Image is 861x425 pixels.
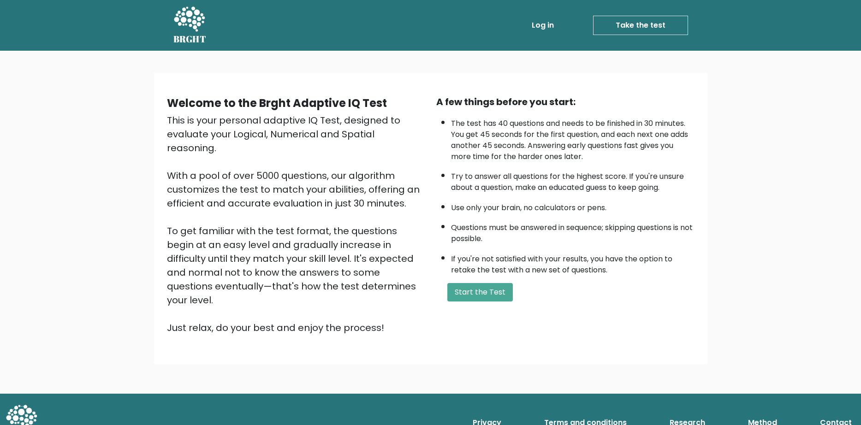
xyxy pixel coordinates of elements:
[173,34,207,45] h5: BRGHT
[451,113,695,162] li: The test has 40 questions and needs to be finished in 30 minutes. You get 45 seconds for the firs...
[451,249,695,276] li: If you're not satisfied with your results, you have the option to retake the test with a new set ...
[167,95,387,111] b: Welcome to the Brght Adaptive IQ Test
[451,166,695,193] li: Try to answer all questions for the highest score. If you're unsure about a question, make an edu...
[173,4,207,47] a: BRGHT
[528,16,558,35] a: Log in
[436,95,695,109] div: A few things before you start:
[593,16,688,35] a: Take the test
[167,113,425,335] div: This is your personal adaptive IQ Test, designed to evaluate your Logical, Numerical and Spatial ...
[451,198,695,213] li: Use only your brain, no calculators or pens.
[447,283,513,301] button: Start the Test
[451,218,695,244] li: Questions must be answered in sequence; skipping questions is not possible.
